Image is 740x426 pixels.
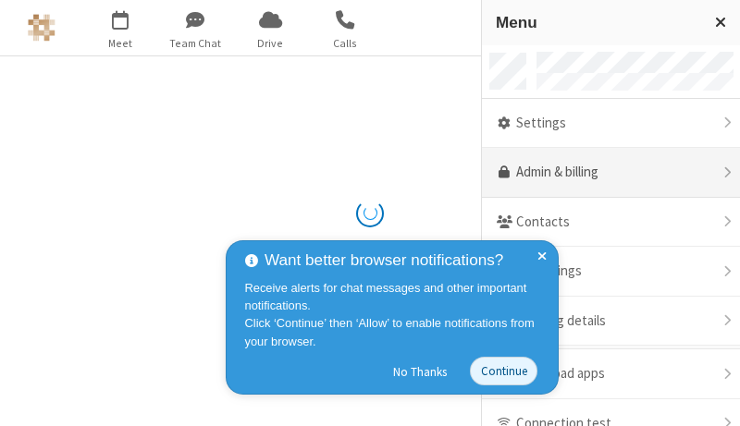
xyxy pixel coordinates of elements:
[28,14,55,42] img: Astra
[161,35,230,52] span: Team Chat
[496,14,698,31] h3: Menu
[245,279,545,350] div: Receive alerts for chat messages and other important notifications. Click ‘Continue’ then ‘Allow’...
[236,35,305,52] span: Drive
[482,198,740,248] div: Contacts
[86,35,155,52] span: Meet
[482,297,740,347] div: Meeting details
[482,148,740,198] a: Admin & billing
[265,249,503,273] span: Want better browser notifications?
[311,35,380,52] span: Calls
[482,349,740,399] div: Download apps
[482,99,740,149] div: Settings
[470,357,537,385] button: Continue
[384,357,457,386] button: No Thanks
[482,247,740,297] div: Recordings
